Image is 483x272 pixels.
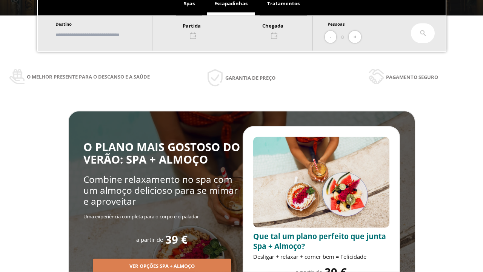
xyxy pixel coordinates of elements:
[83,173,238,208] span: Combine relaxamento no spa com um almoço delicioso para se mimar e aproveitar
[328,21,345,27] span: Pessoas
[225,74,275,82] span: Garantia de preço
[93,263,231,269] a: Ver opções Spa + Almoço
[83,213,199,220] span: Uma experiência completa para o corpo e o paladar
[253,137,389,228] img: promo-sprunch.ElVl7oUD.webp
[325,31,336,43] button: -
[341,33,344,41] span: 0
[83,139,240,167] span: O PLANO MAIS GOSTOSO DO VERÃO: SPA + ALMOÇO
[253,253,366,260] span: Desligar + relaxar + comer bem = Felicidade
[386,73,438,81] span: Pagamento seguro
[27,73,150,81] span: O melhor presente para o descanso e a saúde
[253,231,386,251] span: Que tal um plano perfeito que junta Spa + Almoço?
[136,236,163,243] span: a partir de
[55,21,72,27] span: Destino
[129,263,195,270] span: Ver opções Spa + Almoço
[349,31,361,43] button: +
[165,233,188,246] span: 39 €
